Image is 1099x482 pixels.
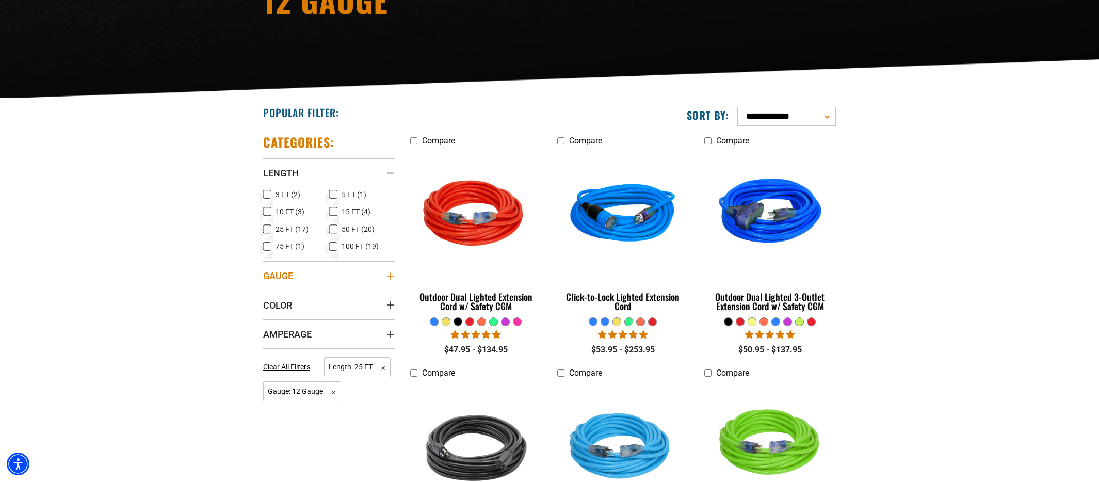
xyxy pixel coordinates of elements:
span: Color [263,299,292,311]
a: Clear All Filters [263,362,314,373]
a: Red Outdoor Dual Lighted Extension Cord w/ Safety CGM [410,151,542,317]
div: $53.95 - $253.95 [557,344,689,356]
span: Gauge: 12 Gauge [263,381,341,401]
span: Amperage [263,328,312,340]
span: Compare [716,136,749,146]
img: blue [558,156,688,275]
summary: Amperage [263,319,395,348]
h2: Popular Filter: [263,106,339,119]
span: 4.87 stars [598,330,648,340]
span: Compare [569,136,602,146]
a: blue Outdoor Dual Lighted 3-Outlet Extension Cord w/ Safety CGM [704,151,836,317]
div: $50.95 - $137.95 [704,344,836,356]
div: Outdoor Dual Lighted Extension Cord w/ Safety CGM [410,292,542,311]
span: 15 FT (4) [342,208,370,215]
label: Sort by: [687,108,729,122]
a: Gauge: 12 Gauge [263,386,341,396]
a: blue Click-to-Lock Lighted Extension Cord [557,151,689,317]
summary: Gauge [263,261,395,290]
span: Compare [569,368,602,378]
h2: Categories: [263,134,334,150]
div: Click-to-Lock Lighted Extension Cord [557,292,689,311]
span: Compare [716,368,749,378]
span: 5 FT (1) [342,191,366,198]
span: Clear All Filters [263,363,310,371]
div: $47.95 - $134.95 [410,344,542,356]
span: 10 FT (3) [276,208,304,215]
span: 3 FT (2) [276,191,300,198]
span: Compare [422,136,455,146]
div: Outdoor Dual Lighted 3-Outlet Extension Cord w/ Safety CGM [704,292,836,311]
span: 4.81 stars [451,330,500,340]
span: Gauge [263,270,293,282]
span: Compare [422,368,455,378]
span: Length [263,167,299,179]
span: 100 FT (19) [342,243,379,250]
summary: Length [263,158,395,187]
img: blue [705,156,835,275]
span: Length: 25 FT [324,357,391,377]
summary: Color [263,291,395,319]
span: 75 FT (1) [276,243,304,250]
div: Accessibility Menu [7,453,29,475]
span: 50 FT (20) [342,226,375,233]
img: Red [411,156,541,275]
span: 4.80 stars [745,330,795,340]
a: Length: 25 FT [324,362,391,372]
span: 25 FT (17) [276,226,309,233]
